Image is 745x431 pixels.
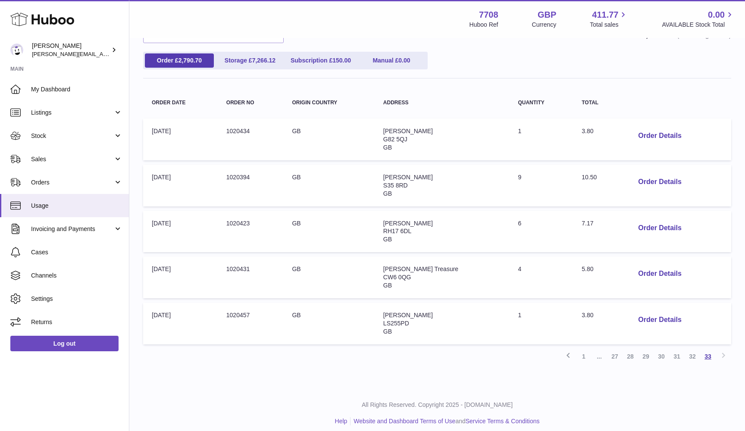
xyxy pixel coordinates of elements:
[470,21,498,29] div: Huboo Ref
[383,265,458,272] span: [PERSON_NAME] Treasure
[143,91,218,114] th: Order Date
[354,418,455,425] a: Website and Dashboard Terms of Use
[218,211,284,253] td: 1020423
[31,248,122,256] span: Cases
[32,42,110,58] div: [PERSON_NAME]
[398,57,410,64] span: 0.00
[143,256,218,298] td: [DATE]
[631,173,688,191] button: Order Details
[631,219,688,237] button: Order Details
[662,21,735,29] span: AVAILABLE Stock Total
[252,57,276,64] span: 7,266.12
[509,211,573,253] td: 6
[573,91,623,114] th: Total
[590,9,628,29] a: 411.77 Total sales
[592,349,607,364] span: ...
[662,9,735,29] a: 0.00 AVAILABLE Stock Total
[31,109,113,117] span: Listings
[631,127,688,145] button: Order Details
[383,274,411,281] span: CW6 0QG
[708,9,725,21] span: 0.00
[383,228,411,234] span: RH17 6DL
[509,119,573,160] td: 1
[590,21,628,29] span: Total sales
[335,418,347,425] a: Help
[31,295,122,303] span: Settings
[669,349,685,364] a: 31
[218,165,284,206] td: 1020394
[31,178,113,187] span: Orders
[607,349,623,364] a: 27
[383,236,392,243] span: GB
[582,174,597,181] span: 10.50
[283,256,374,298] td: GB
[357,53,426,68] a: Manual £0.00
[509,256,573,298] td: 4
[31,225,113,233] span: Invoicing and Payments
[383,282,392,289] span: GB
[283,91,374,114] th: Origin Country
[351,417,539,425] li: and
[631,311,688,329] button: Order Details
[32,50,173,57] span: [PERSON_NAME][EMAIL_ADDRESS][DOMAIN_NAME]
[216,53,285,68] a: Storage £7,266.12
[636,30,674,39] span: 10,206.82
[145,53,214,68] a: Order £2,790.70
[604,30,731,39] strong: Total : £
[283,119,374,160] td: GB
[383,144,392,151] span: GB
[31,155,113,163] span: Sales
[283,211,374,253] td: GB
[509,91,573,114] th: Quantity
[383,190,392,197] span: GB
[685,349,700,364] a: 32
[582,220,593,227] span: 7.17
[143,211,218,253] td: [DATE]
[31,85,122,94] span: My Dashboard
[286,53,355,68] a: Subscription £150.00
[700,349,716,364] a: 33
[31,272,122,280] span: Channels
[383,136,407,143] span: G82 5QJ
[218,91,284,114] th: Order no
[576,349,592,364] a: 1
[31,318,122,326] span: Returns
[538,9,556,21] strong: GBP
[509,303,573,344] td: 1
[654,349,669,364] a: 30
[143,119,218,160] td: [DATE]
[143,165,218,206] td: [DATE]
[383,220,433,227] span: [PERSON_NAME]
[592,9,618,21] span: 411.77
[383,182,408,189] span: S35 8RD
[10,44,23,56] img: victor@erbology.co
[218,256,284,298] td: 1020431
[509,165,573,206] td: 9
[136,401,738,409] p: All Rights Reserved. Copyright 2025 - [DOMAIN_NAME]
[582,265,593,272] span: 5.80
[283,303,374,344] td: GB
[532,21,557,29] div: Currency
[466,418,540,425] a: Service Terms & Conditions
[631,265,688,283] button: Order Details
[31,132,113,140] span: Stock
[383,328,392,335] span: GB
[143,303,218,344] td: [DATE]
[582,128,593,134] span: 3.80
[383,128,433,134] span: [PERSON_NAME]
[31,202,122,210] span: Usage
[479,9,498,21] strong: 7708
[218,303,284,344] td: 1020457
[383,174,433,181] span: [PERSON_NAME]
[383,312,433,319] span: [PERSON_NAME]
[623,349,638,364] a: 28
[582,312,593,319] span: 3.80
[638,349,654,364] a: 29
[677,31,731,39] span: (Excluding Taxes)
[283,165,374,206] td: GB
[10,336,119,351] a: Log out
[383,320,409,327] span: LS255PD
[178,57,202,64] span: 2,790.70
[332,57,351,64] span: 150.00
[375,91,510,114] th: Address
